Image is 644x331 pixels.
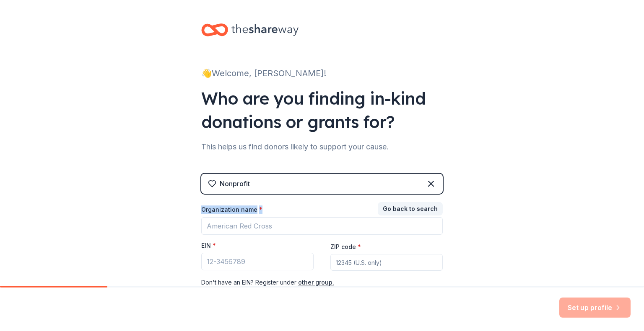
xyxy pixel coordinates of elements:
input: 12345 (U.S. only) [330,254,443,271]
label: EIN [201,241,216,250]
input: American Red Cross [201,217,443,235]
label: ZIP code [330,243,361,251]
label: Organization name [201,205,262,214]
button: Go back to search [378,202,443,216]
button: other group. [298,277,334,287]
div: This helps us find donors likely to support your cause. [201,140,443,154]
div: 👋 Welcome, [PERSON_NAME]! [201,67,443,80]
div: Who are you finding in-kind donations or grants for? [201,87,443,133]
div: Nonprofit [220,179,250,189]
input: 12-3456789 [201,253,314,270]
div: Don ' t have an EIN? Register under [201,277,443,287]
